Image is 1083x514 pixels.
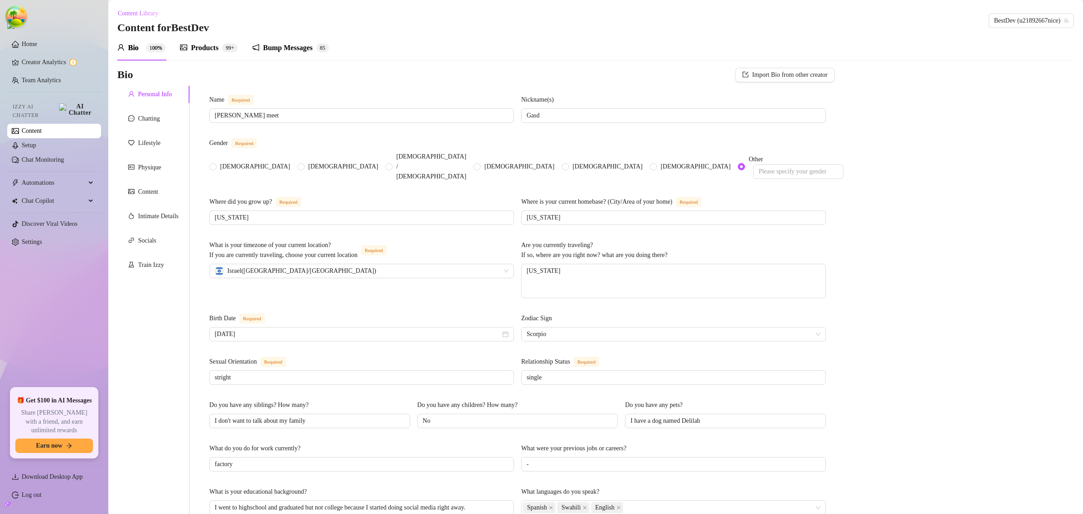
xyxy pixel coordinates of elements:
[22,41,37,47] a: Home
[521,197,672,207] div: Where is your current homebase? (City/Area of your home)
[209,95,264,105] label: Name
[12,473,19,481] span: download
[215,503,507,513] input: What is your educational background?
[22,194,86,208] span: Chat Copilot
[252,44,259,51] span: notification
[625,400,689,410] label: Do you have any pets?
[209,138,228,148] div: Gender
[22,55,94,70] a: Creator Analytics exclamation-circle
[117,44,125,51] span: user
[561,503,581,513] span: Swahili
[522,264,825,298] textarea: [US_STATE]
[423,416,611,426] input: Do you have any children? How many?
[215,416,403,426] input: Do you have any siblings? How many?
[215,373,507,383] input: Sexual Orientation
[209,487,313,497] label: What is your educational background?
[994,14,1069,28] span: BestDev (u21892667nice)
[521,197,711,207] label: Where is your current homebase? (City/Area of your home)
[128,237,134,243] span: link
[138,260,164,270] div: Train Izzy
[138,187,158,197] div: Content
[22,473,83,480] span: Download Desktop App
[209,197,311,207] label: Where did you grow up?
[22,156,64,163] a: Chat Monitoring
[240,313,265,323] span: Required
[209,400,315,410] label: Do you have any siblings? How many?
[228,95,253,105] span: Required
[676,197,701,207] span: Required
[66,443,72,449] span: arrow-right
[22,220,78,227] a: Discover Viral Videos
[523,502,555,513] span: Spanish
[209,242,357,258] span: What is your timezone of your current location? If you are currently traveling, choose your curre...
[22,491,42,498] a: Log out
[215,329,500,339] input: Birth Date
[745,154,847,179] span: Other
[521,313,558,323] label: Zodiac Sign
[22,127,42,134] a: Content
[527,111,819,121] input: Nickname(s)
[128,164,134,170] span: idcard
[527,459,819,469] input: What were your previous jobs or careers?
[227,264,376,278] span: Israel ( [GEOGRAPHIC_DATA]/[GEOGRAPHIC_DATA] )
[616,505,621,510] span: close
[209,138,267,148] label: Gender
[527,373,819,383] input: Relationship Status
[59,103,94,116] img: AI Chatter
[521,357,609,367] label: Relationship Status
[209,95,224,105] div: Name
[138,211,179,221] div: Intimate Details
[138,89,172,99] div: Personal Info
[128,42,139,53] div: Bio
[117,6,166,21] button: Content Library
[17,396,92,405] span: 🎁 Get $100 in AI Messages
[138,138,161,148] div: Lifestyle
[625,502,627,513] input: What languages do you speak?
[209,313,275,323] label: Birth Date
[209,313,236,323] div: Birth Date
[316,43,329,52] sup: 85
[209,444,301,453] div: What do you do for work currently?
[13,103,56,120] span: Izzy AI Chatter
[222,43,238,52] sup: 146
[118,10,158,17] span: Content Library
[521,444,626,453] div: What were your previous jobs or careers?
[22,176,86,190] span: Automations
[231,138,257,148] span: Required
[574,357,599,367] span: Required
[117,68,133,82] h3: Bio
[735,68,835,82] button: Import Bio from other creator
[15,408,93,435] span: Share [PERSON_NAME] with a friend, and earn unlimited rewards
[305,162,382,172] span: [DEMOGRAPHIC_DATA]
[393,152,470,182] span: [DEMOGRAPHIC_DATA] / [DEMOGRAPHIC_DATA]
[527,327,820,341] span: Scorpio
[260,357,286,367] span: Required
[361,245,386,255] span: Required
[128,213,134,219] span: fire
[521,444,633,453] label: What were your previous jobs or careers?
[128,91,134,97] span: user
[481,162,558,172] span: [DEMOGRAPHIC_DATA]
[180,44,187,51] span: picture
[138,236,156,246] div: Socials
[117,21,209,35] h3: Content for BestDev
[138,114,160,124] div: Chatting
[128,140,134,146] span: heart
[128,115,134,121] span: message
[752,71,828,79] span: Import Bio from other creator
[625,400,683,410] div: Do you have any pets?
[12,198,18,204] img: Chat Copilot
[12,179,19,187] span: thunderbolt
[527,213,819,223] input: Where is your current homebase? (City/Area of your home)
[521,95,560,105] label: Nickname(s)
[215,213,507,223] input: Where did you grow up?
[5,501,11,507] span: build
[138,163,161,173] div: Physique
[527,503,547,513] span: Spanish
[215,266,224,276] img: il
[417,400,518,410] div: Do you have any children? How many?
[209,400,309,410] div: Do you have any siblings? How many?
[549,505,553,510] span: close
[1064,18,1069,23] span: team
[209,444,307,453] label: What do you do for work currently?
